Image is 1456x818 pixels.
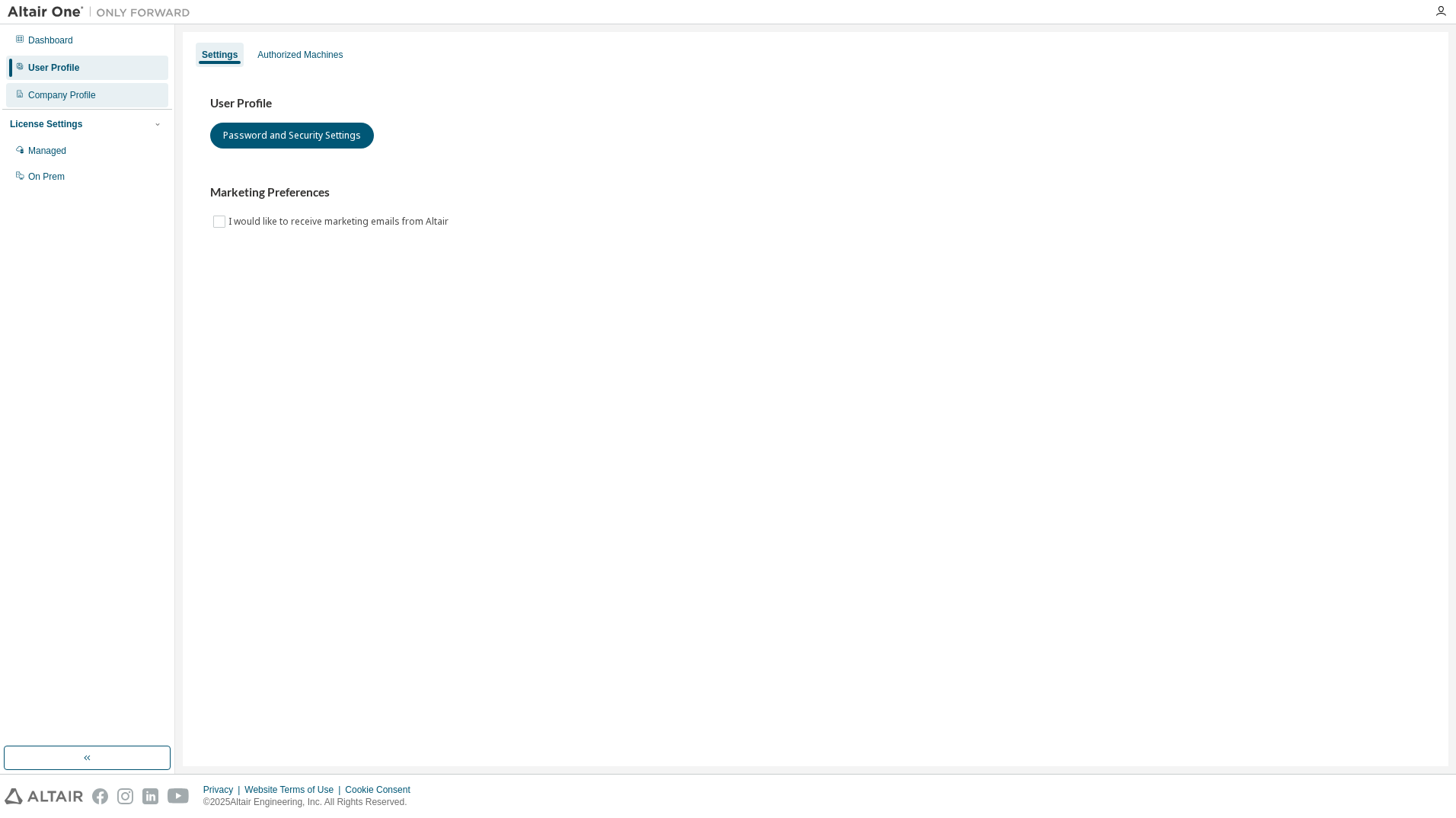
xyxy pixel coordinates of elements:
[10,118,82,130] div: License Settings
[228,212,452,231] label: I would like to receive marketing emails from Altair
[117,788,133,804] img: instagram.svg
[203,784,244,796] div: Privacy
[244,784,345,796] div: Website Terms of Use
[28,145,66,157] div: Managed
[202,49,238,61] div: Settings
[8,5,198,20] img: Altair One
[142,788,158,804] img: linkedin.svg
[257,49,343,61] div: Authorized Machines
[210,96,1421,111] h3: User Profile
[203,796,420,809] p: © 2025 Altair Engineering, Inc. All Rights Reserved.
[28,89,96,101] div: Company Profile
[28,62,79,74] div: User Profile
[168,788,190,804] img: youtube.svg
[92,788,108,804] img: facebook.svg
[28,34,73,46] div: Dashboard
[210,185,1421,200] h3: Marketing Preferences
[28,171,65,183] div: On Prem
[5,788,83,804] img: altair_logo.svg
[345,784,419,796] div: Cookie Consent
[210,123,374,149] button: Password and Security Settings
